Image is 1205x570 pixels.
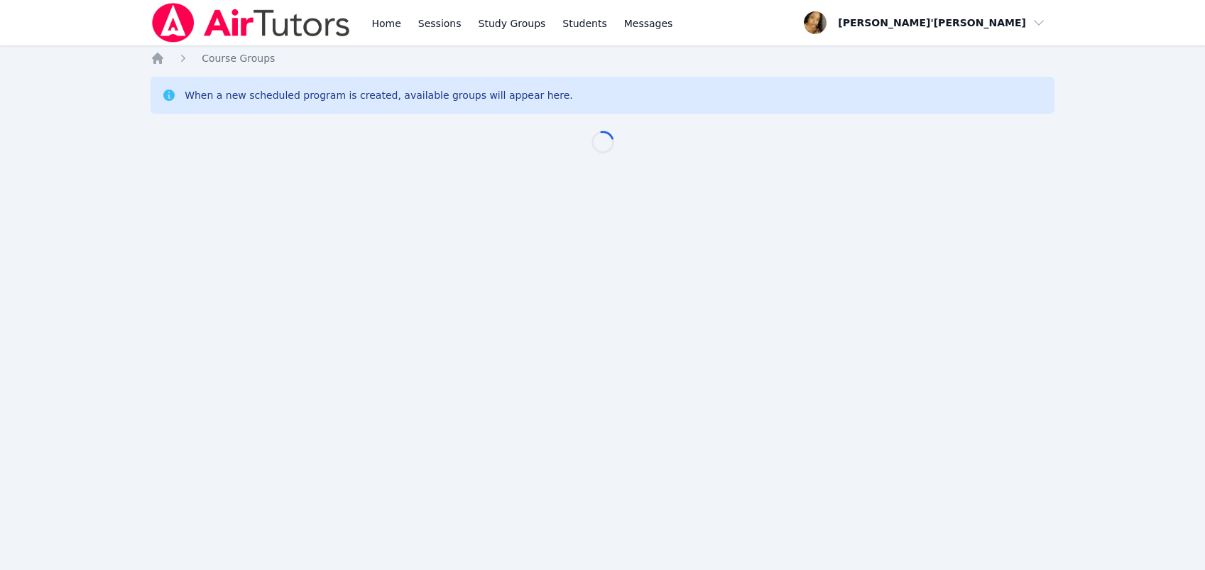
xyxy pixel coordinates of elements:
[185,88,573,102] div: When a new scheduled program is created, available groups will appear here.
[624,16,673,31] span: Messages
[151,51,1054,65] nav: Breadcrumb
[151,3,351,43] img: Air Tutors
[202,51,275,65] a: Course Groups
[202,53,275,64] span: Course Groups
